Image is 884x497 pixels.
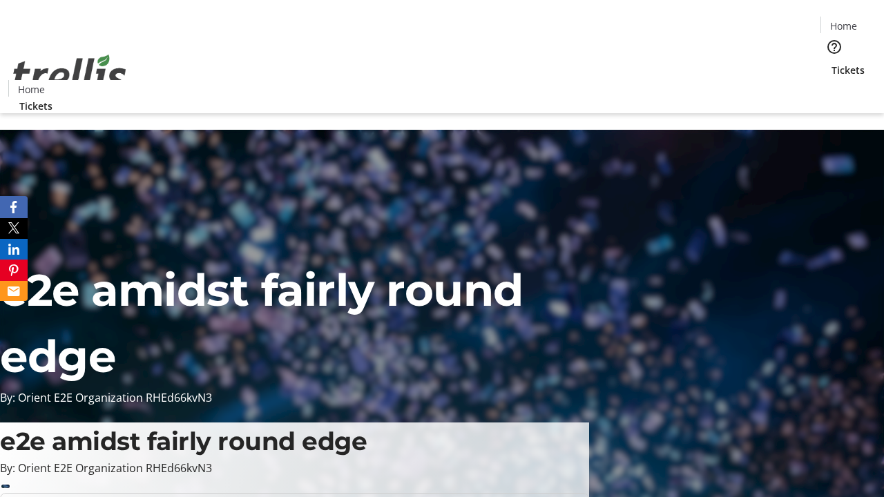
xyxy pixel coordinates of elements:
button: Help [820,33,848,61]
span: Home [18,82,45,97]
span: Home [830,19,857,33]
a: Home [9,82,53,97]
span: Tickets [19,99,52,113]
button: Cart [820,77,848,105]
a: Home [821,19,865,33]
img: Orient E2E Organization RHEd66kvN3's Logo [8,39,131,108]
span: Tickets [832,63,865,77]
a: Tickets [8,99,64,113]
a: Tickets [820,63,876,77]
